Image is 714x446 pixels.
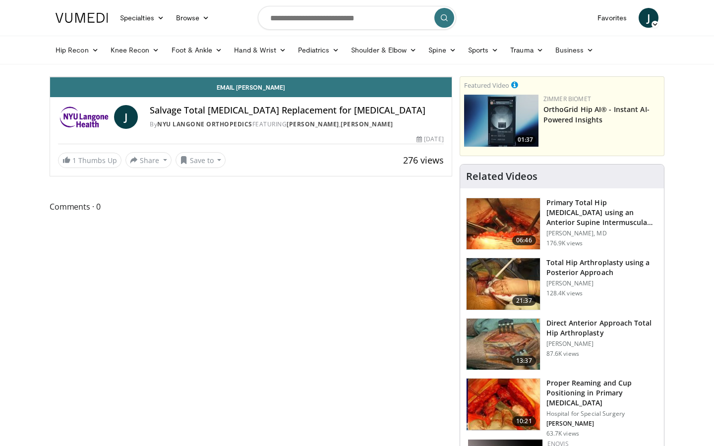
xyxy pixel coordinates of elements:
p: [PERSON_NAME] [546,340,658,348]
h3: Total Hip Arthroplasty using a Posterior Approach [546,258,658,278]
a: [PERSON_NAME] [287,120,339,128]
button: Share [125,152,172,168]
h4: Related Videos [466,170,537,182]
span: 1 [72,156,76,165]
a: Sports [462,40,505,60]
img: 9ceeadf7-7a50-4be6-849f-8c42a554e74d.150x105_q85_crop-smart_upscale.jpg [467,379,540,430]
a: Knee Recon [105,40,166,60]
p: [PERSON_NAME] [546,420,658,428]
a: Shoulder & Elbow [345,40,422,60]
a: Email [PERSON_NAME] [50,77,452,97]
p: [PERSON_NAME] [546,279,658,287]
div: By FEATURING , [150,120,443,129]
a: Business [549,40,600,60]
a: Zimmer Biomet [543,95,591,103]
a: J [114,105,138,129]
a: Spine [422,40,462,60]
h3: Primary Total Hip [MEDICAL_DATA] using an Anterior Supine Intermuscula… [546,198,658,227]
span: 13:37 [512,356,536,366]
img: 51d03d7b-a4ba-45b7-9f92-2bfbd1feacc3.150x105_q85_crop-smart_upscale.jpg [464,95,538,147]
span: 21:37 [512,296,536,306]
img: 263423_3.png.150x105_q85_crop-smart_upscale.jpg [467,198,540,250]
button: Save to [176,152,226,168]
a: 10:21 Proper Reaming and Cup Positioning in Primary [MEDICAL_DATA] Hospital for Special Surgery [... [466,378,658,438]
a: 13:37 Direct Anterior Approach Total Hip Arthroplasty [PERSON_NAME] 87.6K views [466,318,658,371]
img: 294118_0000_1.png.150x105_q85_crop-smart_upscale.jpg [467,319,540,370]
a: Favorites [592,8,633,28]
span: 01:37 [515,135,536,144]
p: [PERSON_NAME], MD [546,229,658,237]
a: Hand & Wrist [228,40,292,60]
a: 06:46 Primary Total Hip [MEDICAL_DATA] using an Anterior Supine Intermuscula… [PERSON_NAME], MD 1... [466,198,658,250]
span: Comments 0 [50,200,452,213]
img: NYU Langone Orthopedics [58,105,110,129]
h3: Proper Reaming and Cup Positioning in Primary [MEDICAL_DATA] [546,378,658,408]
p: Hospital for Special Surgery [546,410,658,418]
img: 286987_0000_1.png.150x105_q85_crop-smart_upscale.jpg [467,258,540,310]
h4: Salvage Total [MEDICAL_DATA] Replacement for [MEDICAL_DATA] [150,105,443,116]
p: 63.7K views [546,430,579,438]
a: Specialties [114,8,170,28]
div: [DATE] [416,135,443,144]
input: Search topics, interventions [258,6,456,30]
a: Pediatrics [292,40,345,60]
a: OrthoGrid Hip AI® - Instant AI-Powered Insights [543,105,650,124]
a: [PERSON_NAME] [341,120,393,128]
a: J [639,8,658,28]
img: VuMedi Logo [56,13,108,23]
span: 06:46 [512,235,536,245]
span: 10:21 [512,416,536,426]
p: 128.4K views [546,289,583,297]
a: 01:37 [464,95,538,147]
a: 1 Thumbs Up [58,153,121,168]
p: 87.6K views [546,350,579,358]
a: Browse [170,8,216,28]
p: 176.9K views [546,239,583,247]
a: Trauma [504,40,549,60]
h3: Direct Anterior Approach Total Hip Arthroplasty [546,318,658,338]
a: 21:37 Total Hip Arthroplasty using a Posterior Approach [PERSON_NAME] 128.4K views [466,258,658,310]
span: 276 views [403,154,444,166]
a: NYU Langone Orthopedics [157,120,252,128]
a: Hip Recon [50,40,105,60]
a: Foot & Ankle [166,40,229,60]
small: Featured Video [464,81,509,90]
